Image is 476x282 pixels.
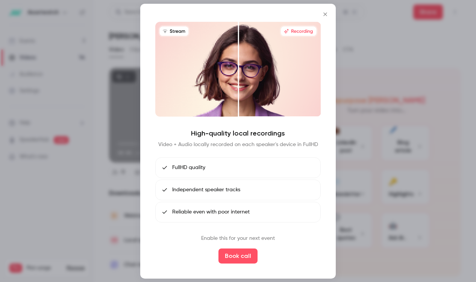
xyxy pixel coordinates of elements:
[172,208,250,216] span: Reliable even with poor internet
[172,164,205,172] span: FullHD quality
[191,129,285,138] h4: High-quality local recordings
[318,6,333,21] button: Close
[172,186,240,194] span: Independent speaker tracks
[158,141,318,148] p: Video + Audio locally recorded on each speaker's device in FullHD
[218,248,258,264] button: Book call
[201,235,275,242] p: Enable this for your next event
